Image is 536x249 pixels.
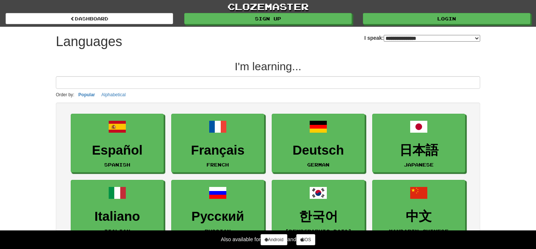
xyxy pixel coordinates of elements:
small: Order by: [56,92,74,97]
h3: Français [175,143,260,158]
h3: Español [75,143,160,158]
a: 日本語Japanese [372,114,465,173]
a: Android [261,234,287,245]
h2: I'm learning... [56,60,480,72]
a: 中文Mandarin Chinese [372,180,465,239]
small: German [307,162,329,167]
small: Spanish [104,162,130,167]
h3: 한국어 [276,209,361,224]
label: I speak: [364,34,480,42]
small: Italian [104,229,130,234]
a: Login [363,13,530,24]
h1: Languages [56,34,122,49]
button: Popular [76,91,98,99]
h3: 中文 [376,209,461,224]
button: Alphabetical [99,91,128,99]
small: Japanese [404,162,434,167]
a: DeutschGerman [272,114,365,173]
small: Mandarin Chinese [389,229,449,234]
a: dashboard [6,13,173,24]
small: French [207,162,229,167]
a: Sign up [184,13,352,24]
a: 한국어[DEMOGRAPHIC_DATA] [272,180,365,239]
small: [DEMOGRAPHIC_DATA] [285,229,352,234]
a: iOS [296,234,315,245]
small: Russian [205,229,231,234]
select: I speak: [384,35,480,42]
h3: Русский [175,209,260,224]
h3: Deutsch [276,143,361,158]
a: EspañolSpanish [71,114,164,173]
a: FrançaisFrench [171,114,264,173]
h3: 日本語 [376,143,461,158]
h3: Italiano [75,209,160,224]
a: РусскийRussian [171,180,264,239]
a: ItalianoItalian [71,180,164,239]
